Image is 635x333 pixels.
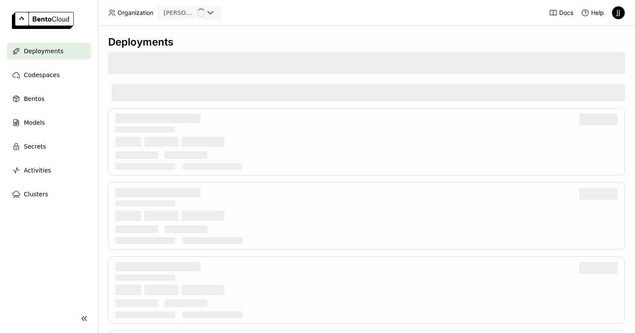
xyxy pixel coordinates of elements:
a: Clusters [7,186,91,203]
span: Codespaces [24,70,60,80]
a: Secrets [7,138,91,155]
a: Bentos [7,90,91,107]
span: Activities [24,165,51,175]
input: Selected bentoml-john. [196,9,197,17]
span: Organization [118,9,153,17]
span: Bentos [24,94,44,104]
span: Models [24,118,45,128]
a: Models [7,114,91,131]
span: Secrets [24,141,46,152]
div: Help [581,9,604,17]
span: Deployments [24,46,63,56]
div: JJ [612,6,625,19]
div: johnwayne.jiang john [612,6,625,20]
a: Activities [7,162,91,179]
div: [PERSON_NAME] [164,9,195,17]
div: Deployments [108,36,625,49]
span: Docs [559,9,573,17]
img: logo [12,12,74,29]
span: Help [591,9,604,17]
span: Clusters [24,189,48,199]
a: Docs [549,9,573,17]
